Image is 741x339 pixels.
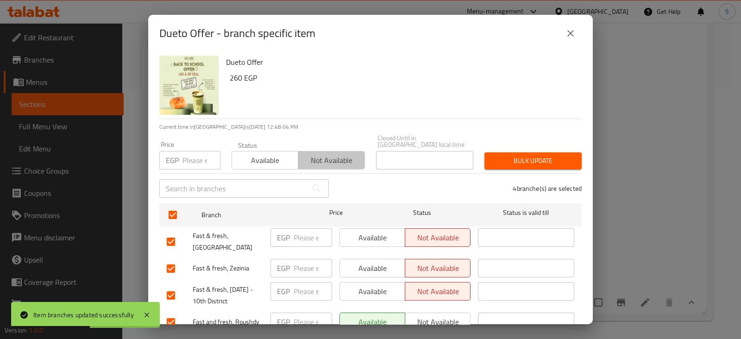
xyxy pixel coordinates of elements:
[409,262,467,275] span: Not available
[302,154,361,167] span: Not available
[193,263,263,274] span: Fast & fresh, Zezinia
[305,207,367,219] span: Price
[374,207,471,219] span: Status
[159,56,219,115] img: Dueto Offer
[409,285,467,298] span: Not available
[159,123,582,131] p: Current time in [GEOGRAPHIC_DATA] is [DATE] 12:48:04 PM
[484,152,582,169] button: Bulk update
[277,316,290,327] p: EGP
[339,259,405,277] button: Available
[201,209,298,221] span: Branch
[344,285,402,298] span: Available
[344,231,402,245] span: Available
[409,315,467,329] span: Not available
[230,71,574,84] h6: 260 EGP
[344,315,402,329] span: Available
[294,228,332,247] input: Please enter price
[513,184,582,193] p: 4 branche(s) are selected
[294,259,332,277] input: Please enter price
[405,259,471,277] button: Not available
[193,230,263,253] span: Fast & fresh, [GEOGRAPHIC_DATA]
[182,151,220,169] input: Please enter price
[405,228,471,247] button: Not available
[339,228,405,247] button: Available
[298,151,364,169] button: Not available
[405,282,471,301] button: Not available
[405,313,471,331] button: Not available
[478,207,574,219] span: Status is valid till
[294,282,332,301] input: Please enter price
[226,56,574,69] h6: Dueto Offer
[339,282,405,301] button: Available
[492,155,574,167] span: Bulk update
[232,151,298,169] button: Available
[193,284,263,307] span: Fast & fresh, [DATE] - 10th District
[193,316,263,328] span: Fast and fresh, Roushdy
[33,310,134,320] div: Item branches updated successfully
[294,313,332,331] input: Please enter price
[344,262,402,275] span: Available
[339,313,405,331] button: Available
[559,22,582,44] button: close
[277,263,290,274] p: EGP
[166,155,179,166] p: EGP
[277,232,290,243] p: EGP
[159,179,308,198] input: Search in branches
[159,26,315,41] h2: Dueto Offer - branch specific item
[409,231,467,245] span: Not available
[236,154,295,167] span: Available
[277,286,290,297] p: EGP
